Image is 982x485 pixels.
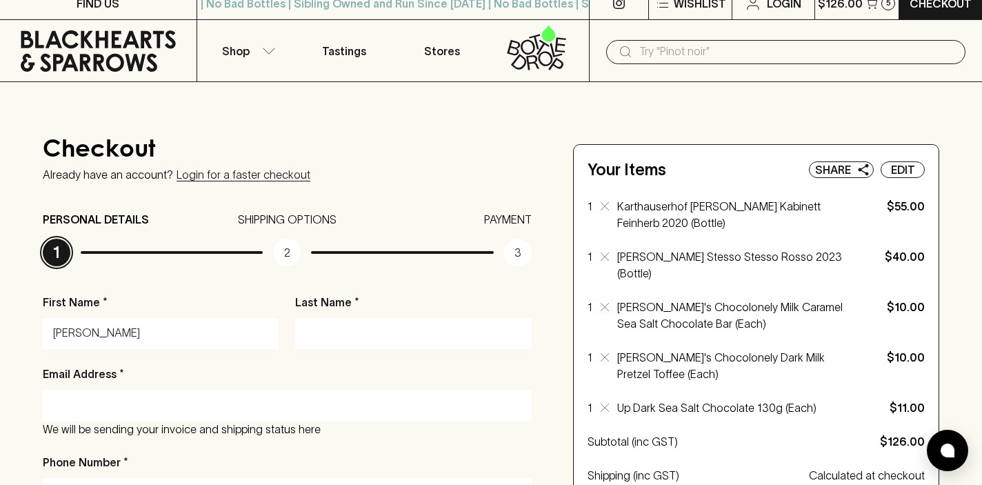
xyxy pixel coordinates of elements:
[588,433,874,450] p: Subtotal (inc GST)
[588,248,592,281] p: 1
[43,294,279,310] p: First Name *
[43,168,173,181] p: Already have an account?
[856,248,925,265] p: $40.00
[295,294,531,310] p: Last Name *
[504,239,532,266] p: 3
[809,467,925,484] p: Calculated at checkout
[617,299,848,332] p: [PERSON_NAME]'s Chocolonely Milk Caramel Sea Salt Chocolate Bar (Each)
[588,349,592,382] p: 1
[43,454,128,471] p: Phone Number *
[880,433,925,450] p: $126.00
[588,159,666,181] h5: Your Items
[393,20,491,81] a: Stores
[424,43,460,59] p: Stores
[273,239,301,266] p: 2
[295,20,393,81] a: Tastings
[197,20,295,81] button: Shop
[588,399,592,416] p: 1
[43,239,70,266] p: 1
[43,366,124,382] p: Email Address *
[639,41,954,63] input: Try "Pinot noir"
[322,43,366,59] p: Tastings
[43,137,532,166] h4: Checkout
[588,299,592,332] p: 1
[617,399,848,416] p: Up Dark Sea Salt Chocolate 130g (Each)
[941,444,954,457] img: bubble-icon
[43,211,149,228] p: PERSONAL DETAILS
[856,349,925,366] p: $10.00
[588,198,592,231] p: 1
[881,161,925,178] button: Edit
[809,161,874,178] button: Share
[891,161,915,178] p: Edit
[222,43,250,59] p: Shop
[815,161,851,178] p: Share
[856,198,925,215] p: $55.00
[238,211,337,228] p: SHIPPING OPTIONS
[588,467,803,484] p: Shipping (inc GST)
[177,168,310,181] a: Login for a faster checkout
[617,349,848,382] p: [PERSON_NAME]'s Chocolonely Dark Milk Pretzel Toffee (Each)
[856,299,925,315] p: $10.00
[856,399,925,416] p: $11.00
[484,211,532,228] p: PAYMENT
[617,248,848,281] p: [PERSON_NAME] Stesso Stesso Rosso 2023 (Bottle)
[43,421,532,437] p: We will be sending your invoice and shipping status here
[617,198,848,231] p: Karthauserhof [PERSON_NAME] Kabinett Feinherb 2020 (Bottle)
